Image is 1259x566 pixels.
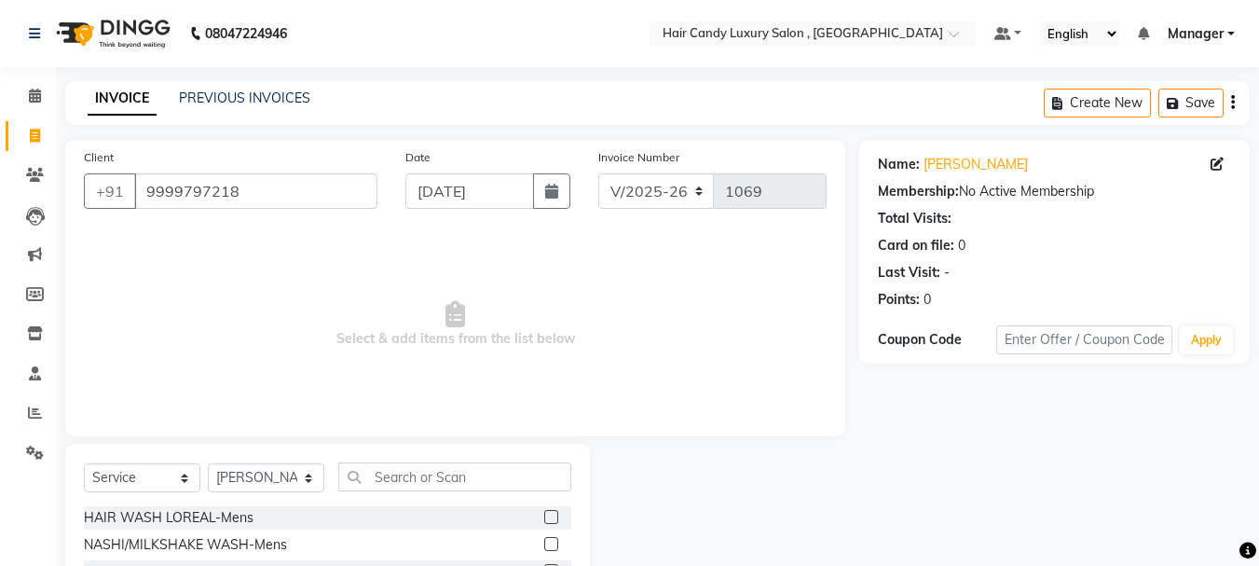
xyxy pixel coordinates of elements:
[1044,89,1151,117] button: Create New
[338,462,571,491] input: Search or Scan
[405,149,431,166] label: Date
[84,231,827,418] span: Select & add items from the list below
[84,535,287,555] div: NASHI/MILKSHAKE WASH-Mens
[84,508,253,528] div: HAIR WASH LOREAL-Mens
[878,182,1231,201] div: No Active Membership
[878,209,951,228] div: Total Visits:
[958,236,965,255] div: 0
[598,149,679,166] label: Invoice Number
[878,182,959,201] div: Membership:
[1168,24,1224,44] span: Manager
[1180,326,1233,354] button: Apply
[84,173,136,209] button: +91
[84,149,114,166] label: Client
[878,330,995,350] div: Coupon Code
[878,236,954,255] div: Card on file:
[878,290,920,310] div: Points:
[134,173,377,209] input: Search by Name/Mobile/Email/Code
[1158,89,1224,117] button: Save
[205,7,287,60] b: 08047224946
[878,263,940,283] div: Last Visit:
[996,325,1172,354] input: Enter Offer / Coupon Code
[48,7,175,60] img: logo
[944,263,950,283] div: -
[924,155,1028,174] a: [PERSON_NAME]
[878,155,920,174] div: Name:
[88,82,157,116] a: INVOICE
[179,90,310,106] a: PREVIOUS INVOICES
[924,290,931,310] div: 0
